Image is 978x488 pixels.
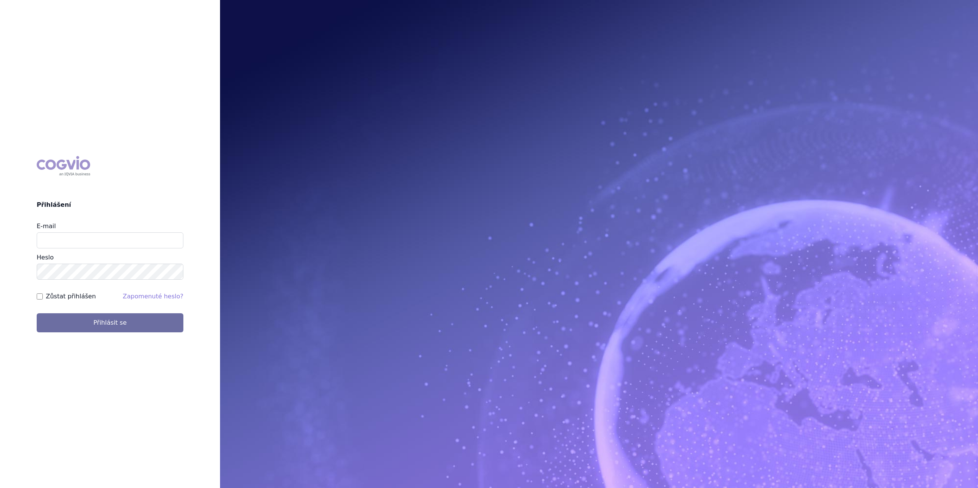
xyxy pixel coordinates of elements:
h2: Přihlášení [37,200,183,209]
div: COGVIO [37,156,90,176]
label: E-mail [37,222,56,230]
a: Zapomenuté heslo? [123,293,183,300]
button: Přihlásit se [37,313,183,332]
label: Heslo [37,254,53,261]
label: Zůstat přihlášen [46,292,96,301]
